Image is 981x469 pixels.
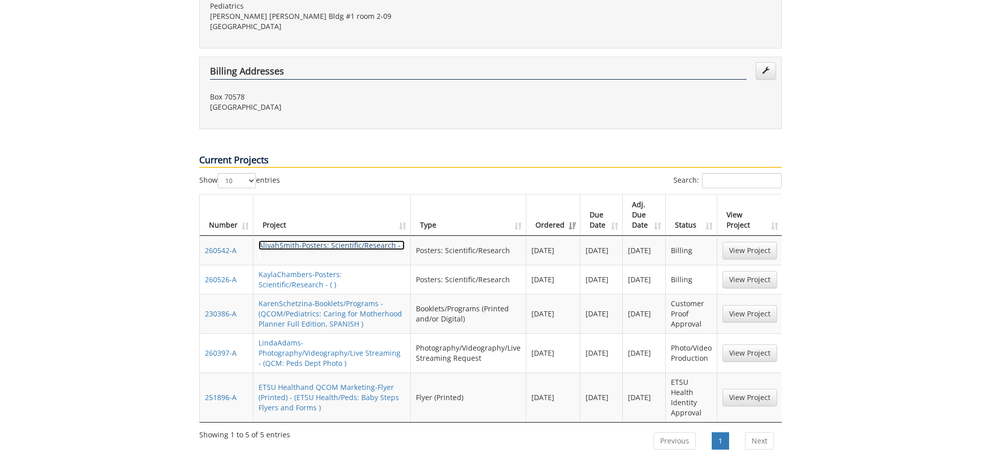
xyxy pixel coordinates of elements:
label: Show entries [199,173,280,188]
p: [GEOGRAPHIC_DATA] [210,102,483,112]
td: [DATE] [526,236,580,265]
td: [DATE] [623,265,666,294]
a: View Project [722,242,777,259]
td: [DATE] [526,333,580,373]
th: View Project: activate to sort column ascending [717,194,782,236]
td: [DATE] [623,236,666,265]
div: Showing 1 to 5 of 5 entries [199,426,290,440]
p: Current Projects [199,154,782,168]
th: Ordered: activate to sort column ascending [526,194,580,236]
td: [DATE] [623,373,666,422]
td: ETSU Health Identity Approval [666,373,717,422]
td: Posters: Scientific/Research [411,265,526,294]
td: [DATE] [526,265,580,294]
p: [GEOGRAPHIC_DATA] [210,21,483,32]
a: LindaAdams-Photography/Videography/Live Streaming - (QCM: Peds Dept Photo ) [259,338,401,368]
td: [DATE] [526,373,580,422]
td: Booklets/Programs (Printed and/or Digital) [411,294,526,333]
td: [DATE] [623,333,666,373]
a: 230386-A [205,309,237,318]
a: ETSU Healthand QCOM Marketing-Flyer (Printed) - (ETSU Health/Peds: Baby Steps Flyers and Forms ) [259,382,399,412]
p: Pediatrics [210,1,483,11]
td: Photography/Videography/Live Streaming Request [411,333,526,373]
a: KarenSchetzina-Booklets/Programs - (QCOM/Pediatrics: Caring for Motherhood Planner Full Edition, ... [259,299,402,329]
a: Next [745,432,774,450]
th: Type: activate to sort column ascending [411,194,526,236]
a: Edit Addresses [756,62,776,80]
td: [DATE] [580,294,623,333]
h4: Billing Addresses [210,66,746,80]
label: Search: [673,173,782,188]
td: Billing [666,236,717,265]
a: 1 [712,432,729,450]
td: Photo/Video Production [666,333,717,373]
select: Showentries [218,173,256,188]
a: 260526-A [205,275,237,284]
a: View Project [722,344,777,362]
td: [DATE] [580,373,623,422]
th: Adj. Due Date: activate to sort column ascending [623,194,666,236]
a: View Project [722,305,777,323]
th: Due Date: activate to sort column ascending [580,194,623,236]
td: [DATE] [580,236,623,265]
th: Number: activate to sort column ascending [200,194,253,236]
a: View Project [722,389,777,406]
td: [DATE] [526,294,580,333]
p: [PERSON_NAME] [PERSON_NAME] Bldg #1 room 2-09 [210,11,483,21]
p: Box 70578 [210,92,483,102]
a: 260397-A [205,348,237,358]
a: 251896-A [205,392,237,402]
a: KaylaChambers-Posters: Scientific/Research - ( ) [259,269,342,289]
input: Search: [702,173,782,188]
td: Posters: Scientific/Research [411,236,526,265]
th: Status: activate to sort column ascending [666,194,717,236]
td: [DATE] [580,333,623,373]
td: Billing [666,265,717,294]
td: Flyer (Printed) [411,373,526,422]
a: View Project [722,271,777,288]
th: Project: activate to sort column ascending [253,194,411,236]
a: AliyahSmith-Posters: Scientific/Research - ( ) [259,240,405,260]
td: Customer Proof Approval [666,294,717,333]
a: Previous [653,432,696,450]
td: [DATE] [580,265,623,294]
a: 260542-A [205,245,237,255]
td: [DATE] [623,294,666,333]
